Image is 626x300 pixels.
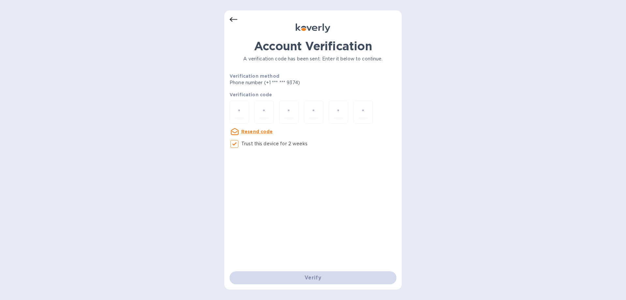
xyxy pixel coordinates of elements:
b: Verification method [230,73,279,79]
p: Phone number (+1 *** *** 9374) [230,79,350,86]
p: Verification code [230,91,396,98]
p: A verification code has been sent. Enter it below to continue. [230,55,396,62]
h1: Account Verification [230,39,396,53]
u: Resend code [241,129,273,134]
p: Trust this device for 2 weeks [241,140,307,147]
